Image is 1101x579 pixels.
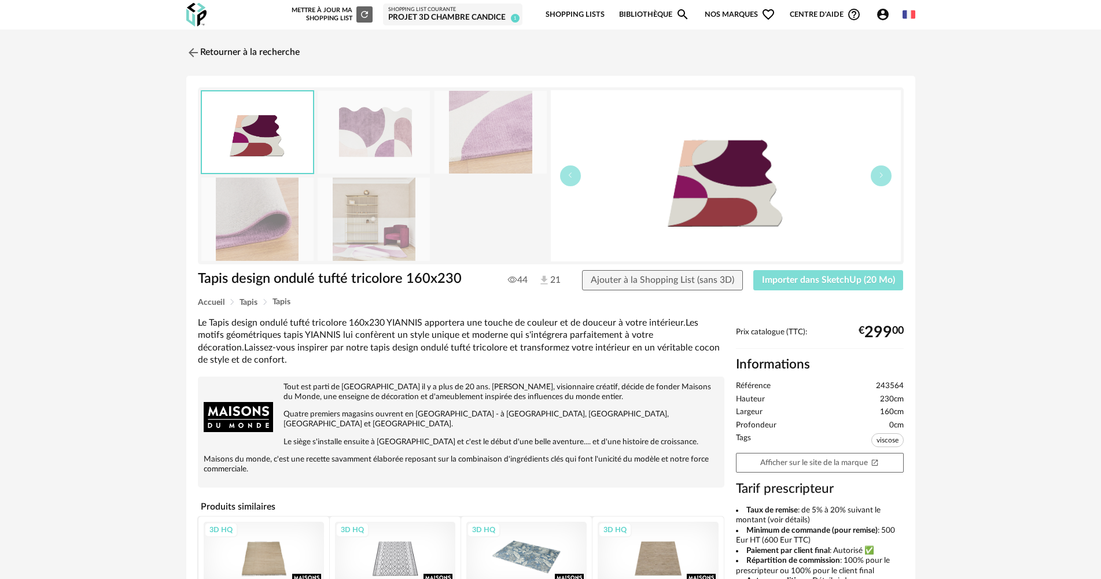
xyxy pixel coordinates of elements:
[705,1,775,28] span: Nos marques
[204,437,719,447] p: Le siège s'installe ensuite à [GEOGRAPHIC_DATA] et c'est le début d'une belle aventure.... et d'u...
[359,11,370,17] span: Refresh icon
[511,14,520,23] span: 1
[889,421,904,431] span: 0cm
[753,270,904,291] button: Importer dans SketchUp (20 Mo)
[736,546,904,556] li: : Autorisé ✅
[198,317,724,366] div: Le Tapis design ondulé tufté tricolore 160x230 YIANNIS apportera une touche de couleur et de douc...
[546,1,605,28] a: Shopping Lists
[746,526,878,534] b: Minimum de commande (pour remise)
[876,8,895,21] span: Account Circle icon
[790,8,861,21] span: Centre d'aideHelp Circle Outline icon
[859,328,904,337] div: € 00
[336,522,369,537] div: 3D HQ
[676,8,690,21] span: Magnify icon
[388,6,517,13] div: Shopping List courante
[876,381,904,392] span: 243564
[736,526,904,546] li: : 500 Eur HT (600 Eur TTC)
[289,6,373,23] div: Mettre à jour ma Shopping List
[871,458,879,466] span: Open In New icon
[880,394,904,405] span: 230cm
[736,327,904,349] div: Prix catalogue (TTC):
[762,275,895,285] span: Importer dans SketchUp (20 Mo)
[736,453,904,473] a: Afficher sur le site de la marqueOpen In New icon
[186,46,200,60] img: svg+xml;base64,PHN2ZyB3aWR0aD0iMjQiIGhlaWdodD0iMjQiIHZpZXdCb3g9IjAgMCAyNCAyNCIgZmlsbD0ibm9uZSIgeG...
[186,3,207,27] img: OXP
[736,506,904,526] li: : de 5% à 20% suivant le montant (voir détails)
[551,90,901,261] img: thumbnail.png
[204,522,238,537] div: 3D HQ
[508,274,528,286] span: 44
[736,421,776,431] span: Profondeur
[388,6,517,23] a: Shopping List courante Projet 3D Chambre Candice 1
[903,8,915,21] img: fr
[876,8,890,21] span: Account Circle icon
[538,274,561,287] span: 21
[864,328,892,337] span: 299
[761,8,775,21] span: Heart Outline icon
[746,556,840,565] b: Répartition de commission
[736,407,763,418] span: Largeur
[198,298,224,307] span: Accueil
[847,8,861,21] span: Help Circle Outline icon
[880,407,904,418] span: 160cm
[598,522,632,537] div: 3D HQ
[204,455,719,474] p: Maisons du monde, c'est une recette savamment élaborée reposant sur la combinaison d'ingrédients ...
[198,298,904,307] div: Breadcrumb
[582,270,743,291] button: Ajouter à la Shopping List (sans 3D)
[201,178,314,260] img: tapis-design-ondule-tufte-tricolore-160x230-1000-5-24-243564_3.jpg
[388,13,517,23] div: Projet 3D Chambre Candice
[736,381,771,392] span: Référence
[538,274,550,286] img: Téléchargements
[736,433,751,450] span: Tags
[736,356,904,373] h2: Informations
[871,433,904,447] span: viscose
[186,40,300,65] a: Retourner à la recherche
[240,298,257,307] span: Tapis
[736,481,904,497] h3: Tarif prescripteur
[746,547,830,555] b: Paiement par client final
[434,91,547,174] img: tapis-design-ondule-tufte-tricolore-160x230-1000-5-24-243564_2.jpg
[204,382,273,452] img: brand logo
[619,1,690,28] a: BibliothèqueMagnify icon
[198,498,724,515] h4: Produits similaires
[204,410,719,429] p: Quatre premiers magasins ouvrent en [GEOGRAPHIC_DATA] - à [GEOGRAPHIC_DATA], [GEOGRAPHIC_DATA], [...
[318,91,430,174] img: tapis-design-ondule-tufte-tricolore-160x230-1000-5-24-243564_1.jpg
[318,178,430,260] img: tapis-design-ondule-tufte-tricolore-160x230-1000-5-24-243564_5.jpg
[273,298,290,306] span: Tapis
[198,270,485,288] h1: Tapis design ondulé tufté tricolore 160x230
[204,382,719,402] p: Tout est parti de [GEOGRAPHIC_DATA] il y a plus de 20 ans. [PERSON_NAME], visionnaire créatif, dé...
[736,394,765,405] span: Hauteur
[736,556,904,576] li: : 100% pour le prescripteur ou 100% pour le client final
[202,91,313,173] img: thumbnail.png
[746,506,798,514] b: Taux de remise
[591,275,734,285] span: Ajouter à la Shopping List (sans 3D)
[467,522,500,537] div: 3D HQ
